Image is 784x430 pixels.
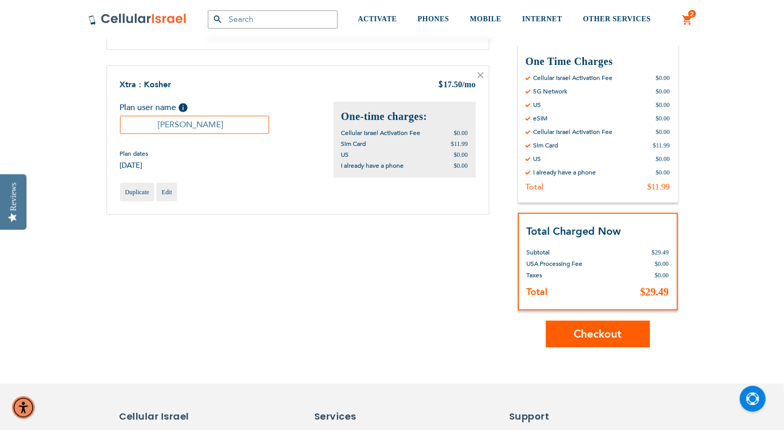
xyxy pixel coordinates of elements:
[120,183,155,201] a: Duplicate
[534,128,613,136] div: Cellular Israel Activation Fee
[179,103,188,112] span: Help
[534,141,559,150] div: Sim Card
[454,151,468,158] span: $0.00
[653,141,670,150] div: $11.99
[454,129,468,137] span: $0.00
[546,321,650,347] button: Checkout
[655,260,669,267] span: $0.00
[120,102,177,113] span: Plan user name
[656,101,670,109] div: $0.00
[454,162,468,169] span: $0.00
[509,410,571,423] h6: Support
[418,15,449,23] span: PHONES
[451,140,468,147] span: $11.99
[208,10,338,29] input: Search
[647,182,670,192] div: $11.99
[641,286,669,298] span: $29.49
[341,110,468,124] h2: One-time charges:
[534,74,613,82] div: Cellular Israel Activation Fee
[341,140,366,148] span: Sim Card
[88,13,187,25] img: Cellular Israel Logo
[527,260,583,268] span: USA Processing Fee
[522,15,562,23] span: INTERNET
[534,101,541,109] div: US
[656,168,670,177] div: $0.00
[341,162,404,170] span: I already have a phone
[652,249,669,256] span: $29.49
[656,114,670,123] div: $0.00
[120,150,149,158] span: Plan dates
[574,327,622,342] span: Checkout
[162,189,172,196] span: Edit
[470,15,502,23] span: MOBILE
[534,168,596,177] div: I already have a phone
[438,79,476,91] div: 17.50
[527,270,621,281] th: Taxes
[462,80,476,89] span: /mo
[438,79,444,91] span: $
[583,15,651,23] span: OTHER SERVICES
[656,155,670,163] div: $0.00
[656,87,670,96] div: $0.00
[534,114,548,123] div: eSIM
[156,183,177,201] a: Edit
[527,239,621,258] th: Subtotal
[358,15,397,23] span: ACTIVATE
[125,189,150,196] span: Duplicate
[120,160,149,170] span: [DATE]
[656,74,670,82] div: $0.00
[341,129,421,137] span: Cellular Israel Activation Fee
[682,14,694,26] a: 2
[534,155,541,163] div: US
[655,272,669,279] span: $0.00
[690,10,694,18] span: 2
[341,151,349,159] span: US
[12,396,35,419] div: Accessibility Menu
[119,410,208,423] h6: Cellular Israel
[120,79,171,90] a: Xtra : Kosher
[656,128,670,136] div: $0.00
[534,87,568,96] div: 5G Network
[526,55,670,69] h3: One Time Charges
[526,182,544,192] div: Total
[527,286,548,299] strong: Total
[9,182,18,211] div: Reviews
[527,224,621,238] strong: Total Charged Now
[314,410,403,423] h6: Services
